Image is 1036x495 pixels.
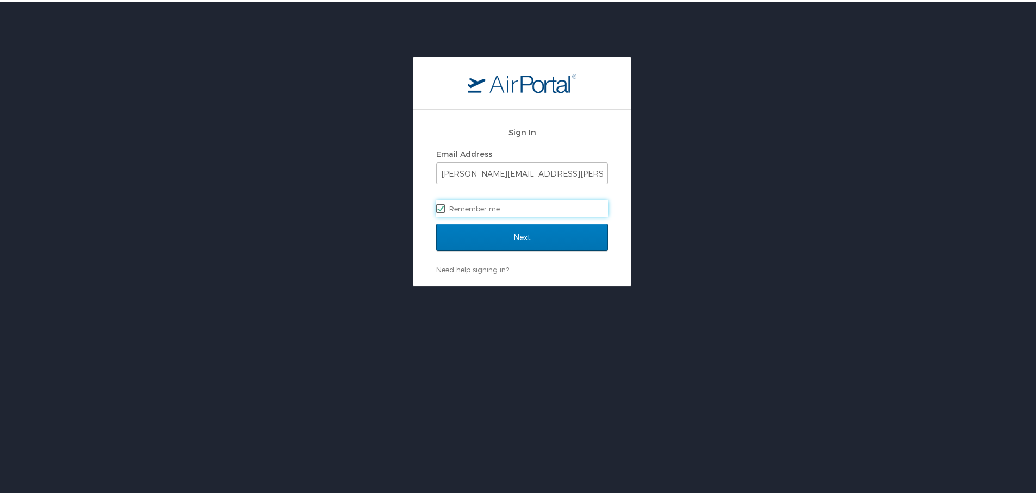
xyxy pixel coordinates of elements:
label: Remember me [436,198,608,215]
img: logo [468,71,576,91]
input: Next [436,222,608,249]
h2: Sign In [436,124,608,136]
a: Need help signing in? [436,263,509,272]
label: Email Address [436,147,492,156]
